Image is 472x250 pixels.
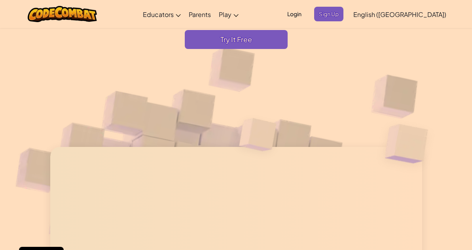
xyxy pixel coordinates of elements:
img: Overlap cubes [363,97,459,191]
button: Login [282,7,306,21]
span: Play [219,10,231,19]
button: Sign Up [314,7,343,21]
a: English ([GEOGRAPHIC_DATA]) [349,4,450,25]
span: English ([GEOGRAPHIC_DATA]) [353,10,446,19]
a: Educators [139,4,185,25]
a: Parents [185,4,215,25]
a: Play [215,4,243,25]
img: CodeCombat logo [28,6,97,22]
img: Overlap cubes [218,96,299,179]
button: Try It Free [185,30,288,49]
span: Educators [143,10,174,19]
